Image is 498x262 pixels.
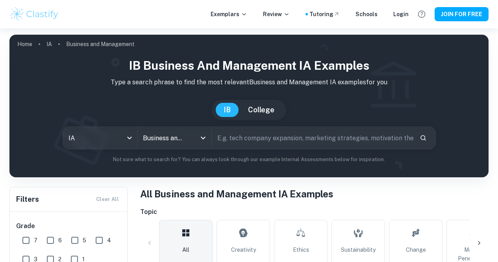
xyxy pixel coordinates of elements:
a: Tutoring [309,10,340,19]
span: 4 [107,236,111,245]
p: Not sure what to search for? You can always look through our example Internal Assessments below f... [16,156,482,164]
span: Change [406,245,426,254]
h6: Filters [16,194,39,205]
h6: Grade [16,221,122,231]
button: College [240,103,282,117]
span: Ethics [293,245,309,254]
span: Sustainability [341,245,376,254]
button: IB [216,103,239,117]
p: Review [263,10,290,19]
span: Creativity [231,245,256,254]
span: All [182,245,189,254]
button: Help and Feedback [415,7,428,21]
input: E.g. tech company expansion, marketing strategies, motivation theories... [212,127,413,149]
p: Business and Management [66,40,135,48]
span: 5 [83,236,86,245]
span: 6 [58,236,62,245]
img: profile cover [9,35,489,177]
img: Clastify logo [9,6,59,22]
h6: Topic [140,207,489,217]
p: Type a search phrase to find the most relevant Business and Management IA examples for you [16,78,482,87]
a: IA [46,39,52,50]
button: Open [198,132,209,143]
button: Search [417,131,430,145]
a: Schools [355,10,378,19]
a: Login [393,10,409,19]
span: 7 [34,236,37,245]
a: Home [17,39,32,50]
div: IA [63,127,137,149]
button: JOIN FOR FREE [435,7,489,21]
p: Exemplars [211,10,247,19]
h1: All Business and Management IA Examples [140,187,489,201]
h1: IB Business and Management IA examples [16,57,482,74]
